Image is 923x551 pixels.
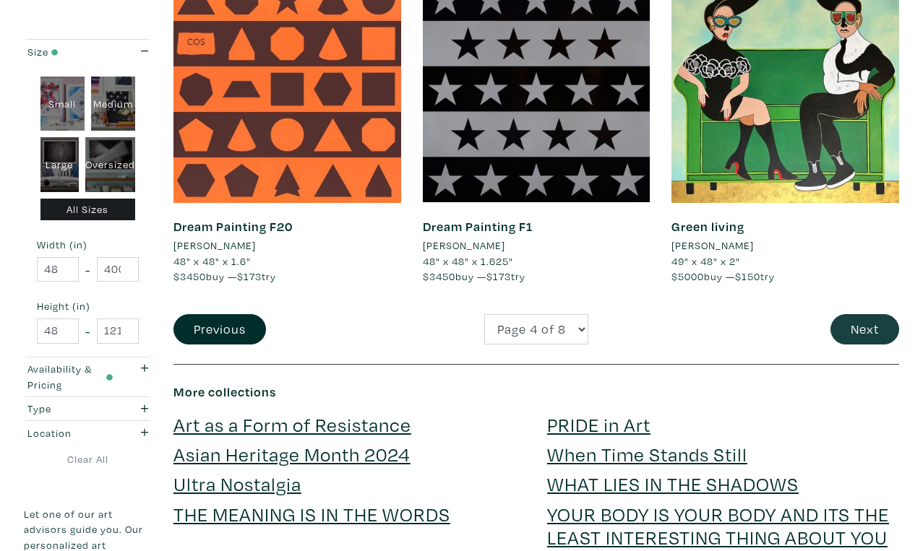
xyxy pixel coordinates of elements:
[671,269,775,283] span: buy — try
[671,238,754,253] li: [PERSON_NAME]
[40,137,80,192] div: Large
[671,238,899,253] a: [PERSON_NAME]
[173,384,899,400] h6: More collections
[237,269,262,283] span: $173
[37,301,139,311] small: Height (in)
[24,421,152,445] button: Location
[547,471,799,496] a: WHAT LIES IN THE SHADOWS
[24,451,152,467] a: Clear All
[671,218,744,235] a: Green living
[423,254,513,268] span: 48" x 48" x 1.625"
[423,218,533,235] a: Dream Painting F1
[547,501,889,550] a: YOUR BODY IS YOUR BODY AND ITS THE LEAST INTERESTING THING ABOUT YOU
[27,361,113,392] div: Availability & Pricing
[173,441,411,467] a: Asian Heritage Month 2024
[173,269,206,283] span: $3450
[40,199,136,221] div: All Sizes
[173,238,401,253] a: [PERSON_NAME]
[85,321,90,341] span: -
[547,412,651,437] a: PRIDE in Art
[173,501,450,526] a: THE MEANING IS IN THE WORDS
[173,471,301,496] a: Ultra Nostalgia
[547,441,747,467] a: When Time Stands Still
[24,40,152,64] button: Size
[85,260,90,279] span: -
[671,254,740,268] span: 49" x 48" x 2"
[423,238,651,253] a: [PERSON_NAME]
[173,412,411,437] a: Art as a Form of Resistance
[27,401,113,417] div: Type
[91,77,135,131] div: Medium
[173,238,256,253] li: [PERSON_NAME]
[40,77,85,131] div: Small
[37,240,139,250] small: Width (in)
[830,314,899,345] button: Next
[486,269,511,283] span: $173
[671,269,704,283] span: $5000
[423,269,525,283] span: buy — try
[27,425,113,441] div: Location
[24,397,152,421] button: Type
[735,269,760,283] span: $150
[85,137,135,192] div: Oversized
[173,254,251,268] span: 48" x 48" x 1.6"
[173,218,293,235] a: Dream Painting F20
[27,44,113,60] div: Size
[173,314,266,345] button: Previous
[24,357,152,396] button: Availability & Pricing
[423,238,505,253] li: [PERSON_NAME]
[423,269,455,283] span: $3450
[173,269,276,283] span: buy — try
